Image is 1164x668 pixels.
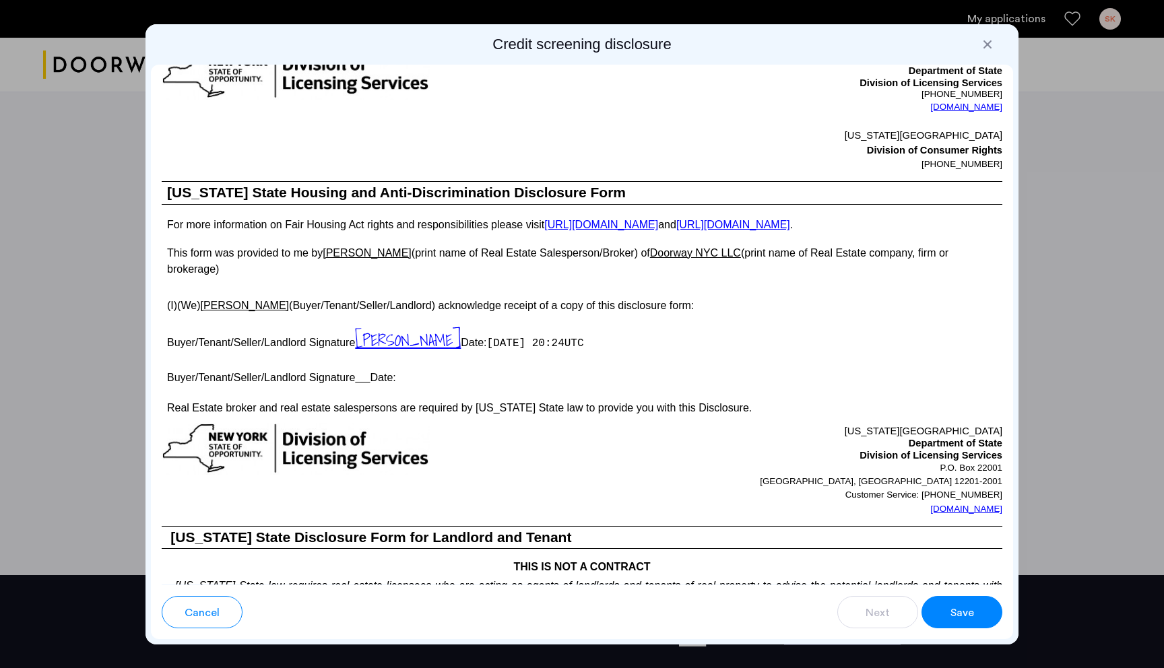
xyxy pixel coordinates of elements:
u: [PERSON_NAME] [323,247,412,259]
p: Department of State [582,438,1002,450]
p: [GEOGRAPHIC_DATA], [GEOGRAPHIC_DATA] 12201-2001 [582,475,1002,488]
p: [US_STATE][GEOGRAPHIC_DATA] [582,128,1002,143]
span: Date: [461,337,486,348]
p: Division of Licensing Services [582,450,1002,462]
img: new-york-logo.png [162,423,430,475]
p: (I)(We) (Buyer/Tenant/Seller/Landlord) acknowledge receipt of a copy of this disclosure form: [162,292,1002,314]
h4: THIS IS NOT A CONTRACT [162,549,1002,575]
a: [URL][DOMAIN_NAME] [676,219,790,230]
p: Division of Licensing Services [582,77,1002,90]
span: Cancel [185,605,220,621]
p: Department of State [582,65,1002,77]
a: [URL][DOMAIN_NAME] [544,219,658,230]
p: P.O. Box 22001 [582,461,1002,475]
button: button [162,596,243,628]
p: For more information on Fair Housing Act rights and responsibilities please visit and . [162,219,1002,230]
span: Buyer/Tenant/Seller/Landlord Signature [167,337,355,348]
span: Next [866,605,890,621]
h3: [US_STATE] State Disclosure Form for Landlord and Tenant [162,526,1002,549]
img: new-york-logo.png [162,48,430,100]
p: [PHONE_NUMBER] [582,89,1002,100]
h2: Credit screening disclosure [151,35,1013,54]
u: [PERSON_NAME] [200,300,289,311]
p: Division of Consumer Rights [582,143,1002,158]
p: Buyer/Tenant/Seller/Landlord Signature Date: [162,366,1002,386]
p: This form was provided to me by (print name of Real Estate Salesperson/Broker) of (print name of ... [162,245,1002,277]
button: button [837,596,918,628]
h1: [US_STATE] State Housing and Anti-Discrimination Disclosure Form [162,182,1002,204]
a: [DOMAIN_NAME] [930,502,1002,516]
p: Real Estate broker and real estate salespersons are required by [US_STATE] State law to provide y... [162,400,1002,416]
u: Doorway NYC LLC [650,247,741,259]
p: [US_STATE] State law requires real estate licensees who are acting as agents of landlords and ten... [162,575,1002,626]
span: Save [950,605,974,621]
p: [PHONE_NUMBER] [582,158,1002,171]
p: Customer Service: [PHONE_NUMBER] [582,488,1002,502]
span: [DATE] 20:24UTC [487,337,584,349]
button: button [922,596,1002,628]
p: [US_STATE][GEOGRAPHIC_DATA] [582,423,1002,438]
span: [PERSON_NAME] [355,327,461,353]
a: [DOMAIN_NAME] [930,100,1002,114]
